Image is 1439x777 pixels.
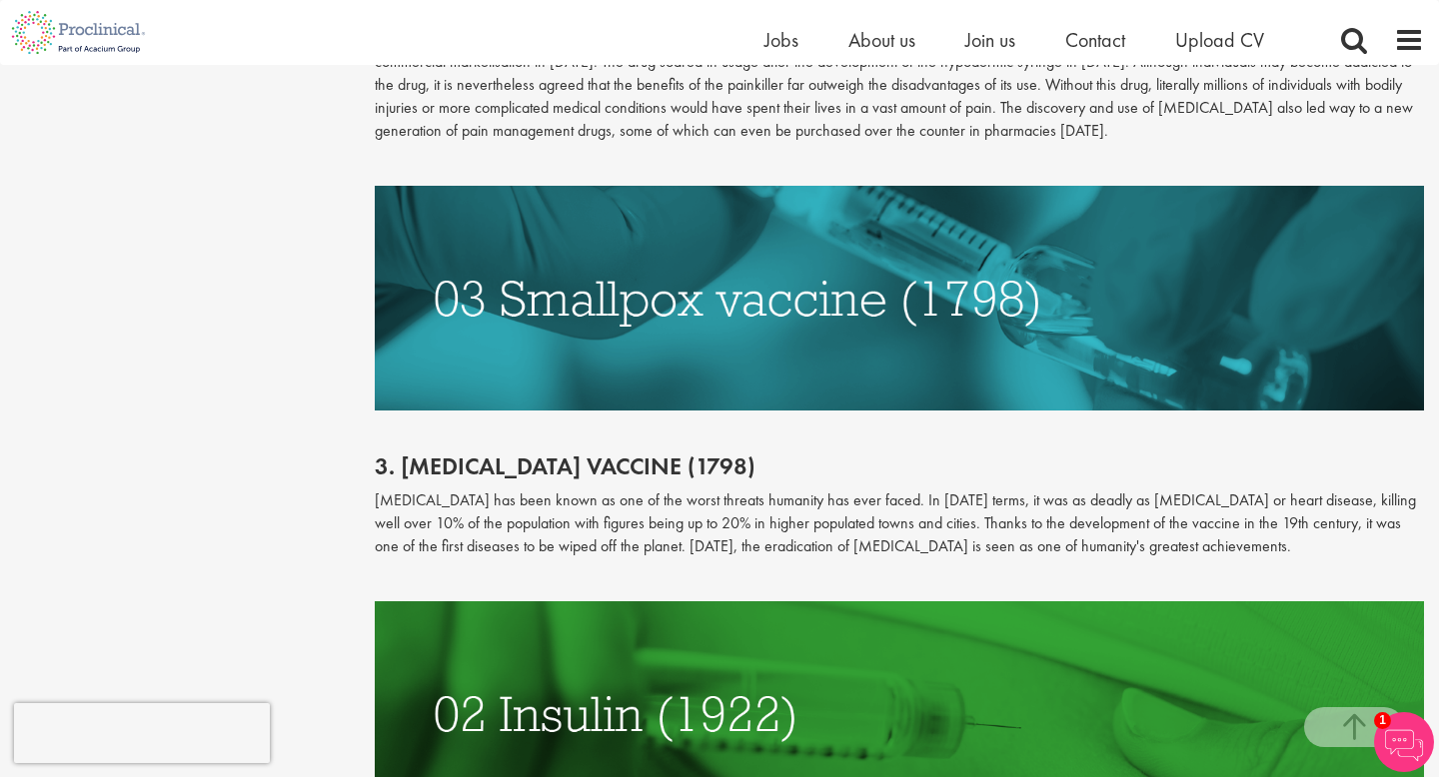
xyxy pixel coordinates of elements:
iframe: reCAPTCHA [14,703,270,763]
img: Chatbot [1374,712,1434,772]
p: [MEDICAL_DATA] was first discovered by [DEMOGRAPHIC_DATA] pharmacist [PERSON_NAME] in the early 1... [375,28,1424,142]
span: 1 [1374,712,1391,729]
p: [MEDICAL_DATA] has been known as one of the worst threats humanity has ever faced. In [DATE] term... [375,489,1424,558]
a: Contact [1065,27,1125,53]
a: Jobs [764,27,798,53]
a: Upload CV [1175,27,1264,53]
a: Join us [965,27,1015,53]
h2: 3. [MEDICAL_DATA] vaccine (1798) [375,453,1424,479]
img: SMALLPOX VACCINE (1798) [375,186,1424,410]
a: About us [848,27,915,53]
